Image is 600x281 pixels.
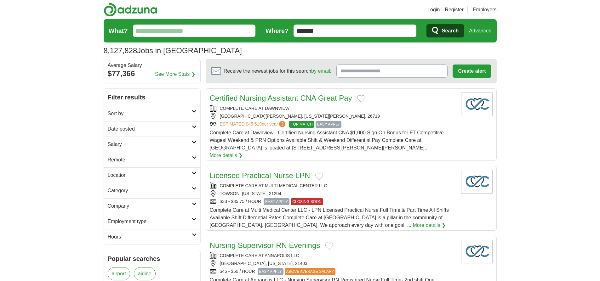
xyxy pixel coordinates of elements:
[258,268,283,275] span: EASY APPLY
[108,156,192,164] h2: Remote
[104,152,200,167] a: Remote
[445,6,464,14] a: Register
[210,260,456,267] div: [GEOGRAPHIC_DATA], [US_STATE], 21403
[266,26,289,36] label: Where?
[289,121,314,128] span: TOP MATCH
[210,241,320,250] a: Nursing Supervisor RN Evenings
[285,268,336,275] span: ABOVE AVERAGE SALARY
[108,187,192,194] h2: Category
[311,68,330,74] a: by email
[461,170,493,194] img: Company logo
[104,229,200,244] a: Hours
[210,105,456,112] div: COMPLETE CARE AT DAWNVIEW
[427,6,440,14] a: Login
[442,25,459,37] span: Search
[291,198,323,205] span: CLOSING SOON
[104,198,200,214] a: Company
[155,70,195,78] a: See More Stats ❯
[210,198,456,205] div: $33 - $35.75 / HOUR
[104,106,200,121] a: Sort by
[210,94,352,102] a: Certified Nursing Assistant CNA Great Pay
[469,25,491,37] a: Advanced
[108,202,192,210] h2: Company
[246,121,262,126] span: $45,519
[224,67,331,75] span: Receive the newest jobs for this search :
[413,222,446,229] a: More details ❯
[108,218,192,225] h2: Employment type
[453,65,491,78] button: Create alert
[104,46,242,55] h1: Jobs in [GEOGRAPHIC_DATA]
[104,3,157,17] img: Adzuna logo
[315,172,323,180] button: Add to favorite jobs
[210,183,456,189] div: COMPLETE CARE AT MULTI MEDICAL CENTER LLC
[210,130,444,150] span: Complete Care at Dawnview - Certified Nursing Assistant CNA $1,000 Sign On Bonus for FT Competiti...
[104,45,137,56] span: 8,127,828
[264,198,289,205] span: EASY APPLY
[134,267,156,280] a: airline
[108,125,192,133] h2: Date posted
[473,6,497,14] a: Employers
[220,121,287,128] a: ESTIMATED:$45,519per year?
[104,183,200,198] a: Category
[461,93,493,116] img: Company logo
[104,214,200,229] a: Employment type
[279,121,285,127] span: ?
[108,171,192,179] h2: Location
[108,233,192,241] h2: Hours
[108,63,197,68] div: Average Salary
[210,268,456,275] div: $45 - $50 / HOUR
[316,121,341,128] span: EASY APPLY
[104,121,200,137] a: Date posted
[210,252,456,259] div: COMPLETE CARE AT ANNAPOLIS LLC
[210,113,456,120] div: [GEOGRAPHIC_DATA][PERSON_NAME], [US_STATE][PERSON_NAME], 26719
[108,254,197,263] h2: Popular searches
[325,242,333,250] button: Add to favorite jobs
[109,26,128,36] label: What?
[104,89,200,106] h2: Filter results
[108,267,130,280] a: airport
[210,190,456,197] div: TOWSON, [US_STATE], 21204
[461,240,493,263] img: Company logo
[108,68,197,79] div: $77,366
[108,110,192,117] h2: Sort by
[210,152,243,159] a: More details ❯
[426,24,464,37] button: Search
[104,167,200,183] a: Location
[104,137,200,152] a: Salary
[357,95,365,103] button: Add to favorite jobs
[210,171,310,180] a: Licensed Practical Nurse LPN
[210,207,449,228] span: Complete Care at Multi Medical Center LLC - LPN Licensed Practical Nurse Full Time & Part Time Al...
[108,141,192,148] h2: Salary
